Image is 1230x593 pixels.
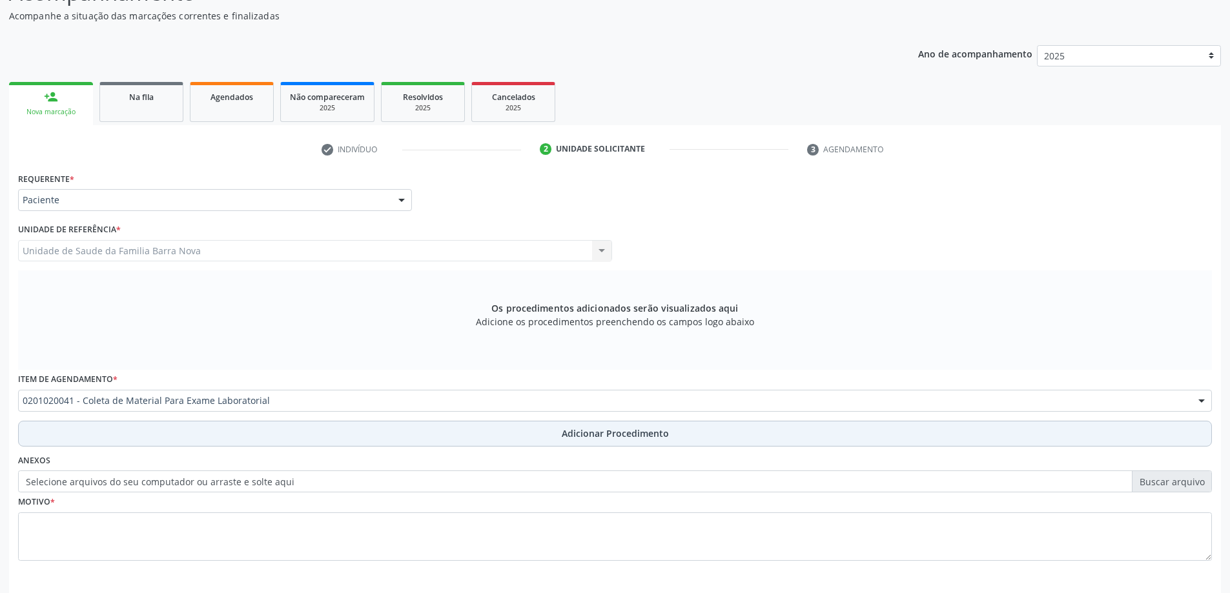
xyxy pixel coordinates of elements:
[9,9,857,23] p: Acompanhe a situação das marcações correntes e finalizadas
[18,492,55,512] label: Motivo
[18,370,118,390] label: Item de agendamento
[18,220,121,240] label: Unidade de referência
[556,143,645,155] div: Unidade solicitante
[18,421,1212,447] button: Adicionar Procedimento
[23,194,385,206] span: Paciente
[403,92,443,103] span: Resolvidos
[129,92,154,103] span: Na fila
[210,92,253,103] span: Agendados
[290,92,365,103] span: Não compareceram
[391,103,455,113] div: 2025
[918,45,1032,61] p: Ano de acompanhamento
[18,169,74,189] label: Requerente
[492,92,535,103] span: Cancelados
[476,315,754,328] span: Adicione os procedimentos preenchendo os campos logo abaixo
[562,427,669,440] span: Adicionar Procedimento
[18,107,84,117] div: Nova marcação
[44,90,58,104] div: person_add
[290,103,365,113] div: 2025
[540,143,551,155] div: 2
[491,301,738,315] span: Os procedimentos adicionados serão visualizados aqui
[481,103,546,113] div: 2025
[23,394,1185,407] span: 0201020041 - Coleta de Material Para Exame Laboratorial
[18,451,50,471] label: Anexos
